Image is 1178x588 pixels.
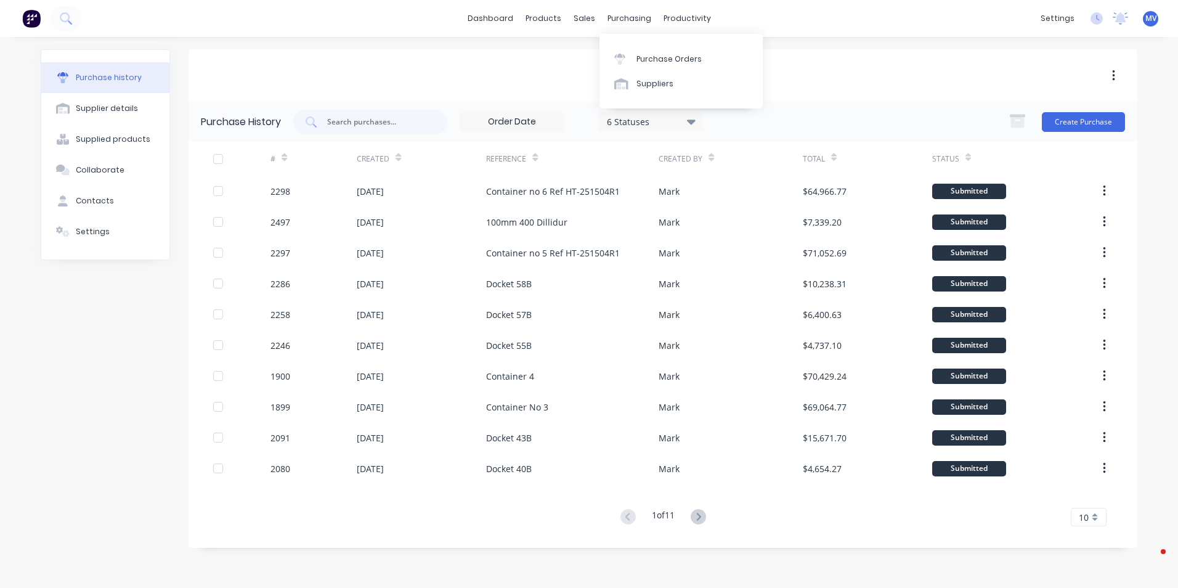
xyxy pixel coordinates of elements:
[270,185,290,198] div: 2298
[486,462,532,475] div: Docket 40B
[76,226,110,237] div: Settings
[803,216,842,229] div: $7,339.20
[932,338,1006,353] div: Submitted
[1042,112,1125,132] button: Create Purchase
[486,308,532,321] div: Docket 57B
[803,308,842,321] div: $6,400.63
[659,401,680,414] div: Mark
[659,277,680,290] div: Mark
[803,462,842,475] div: $4,654.27
[803,401,847,414] div: $69,064.77
[270,277,290,290] div: 2286
[636,78,673,89] div: Suppliers
[599,71,763,96] a: Suppliers
[357,308,384,321] div: [DATE]
[932,184,1006,199] div: Submitted
[76,134,150,145] div: Supplied products
[41,186,169,216] button: Contacts
[270,462,290,475] div: 2080
[659,370,680,383] div: Mark
[652,508,675,526] div: 1 of 11
[803,339,842,352] div: $4,737.10
[357,277,384,290] div: [DATE]
[357,153,389,165] div: Created
[357,462,384,475] div: [DATE]
[803,277,847,290] div: $10,238.31
[1136,546,1166,576] iframe: Intercom live chat
[486,277,532,290] div: Docket 58B
[1145,13,1156,24] span: MV
[270,339,290,352] div: 2246
[486,153,526,165] div: Reference
[486,401,548,414] div: Container No 3
[41,93,169,124] button: Supplier details
[76,72,142,83] div: Purchase history
[932,461,1006,476] div: Submitted
[803,247,847,259] div: $71,052.69
[486,185,620,198] div: Container no 6 Ref HT-251504R1
[486,431,532,444] div: Docket 43B
[486,216,567,229] div: 100mm 400 Dillidur
[486,370,534,383] div: Container 4
[932,430,1006,446] div: Submitted
[76,165,124,176] div: Collaborate
[803,370,847,383] div: $70,429.24
[1079,511,1089,524] span: 10
[357,247,384,259] div: [DATE]
[270,247,290,259] div: 2297
[932,307,1006,322] div: Submitted
[326,116,428,128] input: Search purchases...
[270,431,290,444] div: 2091
[1034,9,1081,28] div: settings
[601,9,657,28] div: purchasing
[599,46,763,71] a: Purchase Orders
[932,369,1006,384] div: Submitted
[357,431,384,444] div: [DATE]
[486,339,532,352] div: Docket 55B
[932,399,1006,415] div: Submitted
[357,339,384,352] div: [DATE]
[270,401,290,414] div: 1899
[932,153,959,165] div: Status
[932,276,1006,292] div: Submitted
[803,153,825,165] div: Total
[519,9,567,28] div: products
[270,370,290,383] div: 1900
[567,9,601,28] div: sales
[201,115,281,129] div: Purchase History
[41,216,169,247] button: Settings
[659,247,680,259] div: Mark
[270,153,275,165] div: #
[607,115,695,128] div: 6 Statuses
[357,370,384,383] div: [DATE]
[932,214,1006,230] div: Submitted
[357,185,384,198] div: [DATE]
[357,401,384,414] div: [DATE]
[659,216,680,229] div: Mark
[41,155,169,186] button: Collaborate
[659,431,680,444] div: Mark
[659,153,702,165] div: Created By
[659,308,680,321] div: Mark
[932,245,1006,261] div: Submitted
[657,9,717,28] div: productivity
[803,431,847,444] div: $15,671.70
[460,113,564,131] input: Order Date
[22,9,41,28] img: Factory
[803,185,847,198] div: $64,966.77
[270,216,290,229] div: 2497
[659,462,680,475] div: Mark
[357,216,384,229] div: [DATE]
[76,103,138,114] div: Supplier details
[461,9,519,28] a: dashboard
[41,62,169,93] button: Purchase history
[76,195,114,206] div: Contacts
[41,124,169,155] button: Supplied products
[659,339,680,352] div: Mark
[486,247,620,259] div: Container no 5 Ref HT-251504R1
[659,185,680,198] div: Mark
[270,308,290,321] div: 2258
[636,54,702,65] div: Purchase Orders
